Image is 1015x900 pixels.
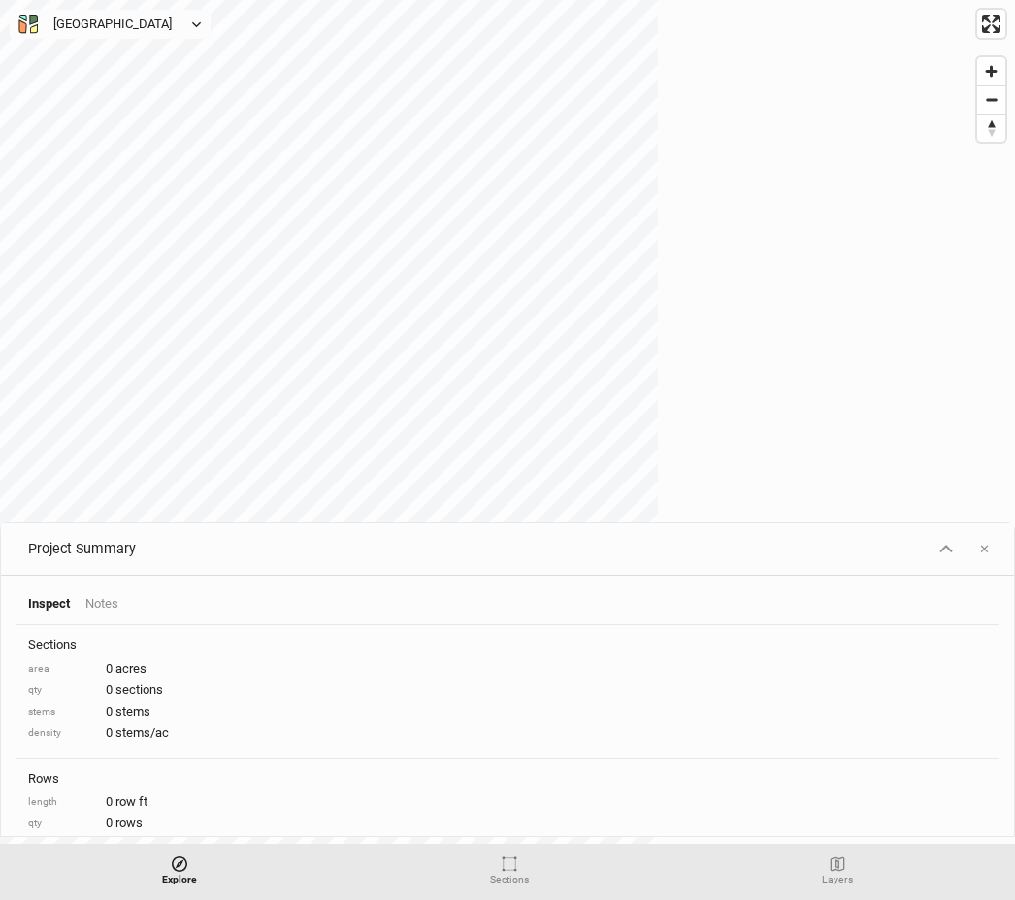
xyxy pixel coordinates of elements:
div: qty [28,817,96,831]
h3: Project Summary [16,541,147,557]
button: Zoom out [977,85,1005,114]
div: [GEOGRAPHIC_DATA] [53,15,172,34]
div: Rawn Farm [53,15,172,34]
div: Notes [85,595,118,613]
h4: Rows [28,771,987,786]
span: row ft [115,793,147,811]
div: qty [28,683,96,698]
button: Layers [813,851,862,892]
h4: Sections [28,637,987,652]
span: acres [115,660,147,678]
span: Zoom out [977,86,1005,114]
div: 0 [28,703,987,720]
div: 0 [28,724,987,742]
button: Zoom in [977,57,1005,85]
div: 0 [28,793,987,811]
span: stems/ac [115,724,169,742]
div: Inspect [28,595,70,613]
div: density [28,726,96,741]
div: 0 [28,682,987,699]
div: stems [28,705,96,719]
button: Reset bearing to north [977,114,1005,142]
button: Enter fullscreen [977,10,1005,38]
span: sections [115,682,163,699]
span: stems [115,703,150,720]
div: area [28,662,96,677]
button: Explore [153,851,206,892]
button: ✕ [970,535,999,564]
button: [GEOGRAPHIC_DATA] [10,10,211,39]
span: Reset bearing to north [977,115,1005,142]
div: 0 [28,660,987,678]
div: 0 [28,815,987,832]
span: rows [115,815,143,832]
div: length [28,795,96,810]
button: Sections [481,851,538,892]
